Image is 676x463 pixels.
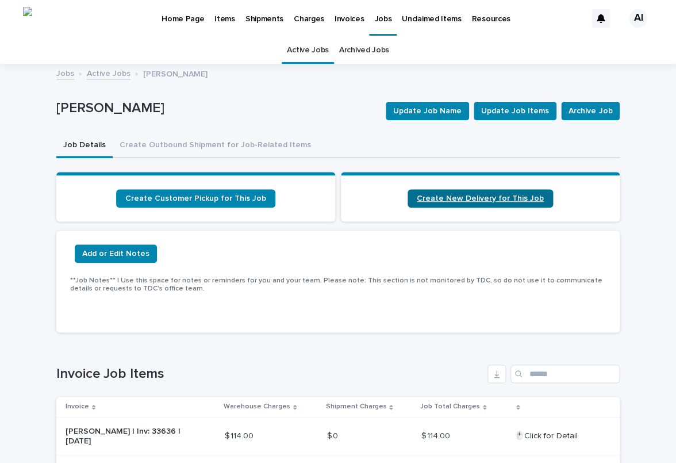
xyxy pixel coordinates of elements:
a: Active Jobs [87,66,130,79]
tr: [PERSON_NAME] | Inv: 33636 | [DATE]$ 114.00$ 114.00 $ 0$ 0 $ 114.00$ 114.00 🖱️Click for Detail🖱️C... [56,417,620,456]
p: 🖱️Click for Detail [514,429,580,441]
span: Update Job Name [393,105,462,117]
a: Active Jobs [287,37,329,64]
span: Archive Job [569,105,612,117]
p: Shipment Charges [325,400,386,413]
p: [PERSON_NAME] | Inv: 33636 | [DATE] [66,427,180,446]
button: Update Job Name [386,102,469,120]
img: k7m6WeKEfldXbW9G1L-QrJVOxSpXYzpfeplcohQZUeQ [23,7,32,30]
a: Archived Jobs [339,37,389,64]
h1: Invoice Job Items [56,366,483,382]
button: Job Details [56,134,113,158]
div: AI [629,9,647,28]
button: Add or Edit Notes [75,244,157,263]
button: Update Job Items [474,102,556,120]
p: Warehouse Charges [224,400,290,413]
button: Archive Job [561,102,620,120]
p: Job Total Charges [420,400,480,413]
p: $ 0 [327,429,340,441]
p: $ 114.00 [225,429,256,441]
span: Add or Edit Notes [82,248,149,259]
span: Create Customer Pickup for This Job [125,194,266,202]
a: Create Customer Pickup for This Job [116,189,275,208]
span: **Job Notes** | Use this space for notes or reminders for you and your team. Please note: This se... [70,277,602,292]
p: [PERSON_NAME] [143,67,208,79]
span: Update Job Items [481,105,549,117]
button: Create Outbound Shipment for Job-Related Items [113,134,318,158]
a: Jobs [56,66,74,79]
span: Create New Delivery for This Job [417,194,544,202]
p: [PERSON_NAME] [56,100,377,117]
p: Invoice [66,400,89,413]
input: Search [510,365,620,383]
p: $ 114.00 [421,429,452,441]
a: Create New Delivery for This Job [408,189,553,208]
